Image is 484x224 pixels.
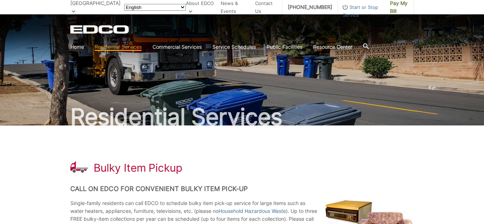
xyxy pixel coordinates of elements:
[152,43,202,51] a: Commercial Services
[267,43,302,51] a: Public Facilities
[70,43,84,51] a: Home
[212,43,256,51] a: Service Schedules
[124,4,186,11] select: Select a language
[313,43,352,51] a: Resource Center
[95,43,142,51] a: Residential Services
[70,105,414,128] h2: Residential Services
[94,161,182,174] h1: Bulky Item Pickup
[218,207,286,215] a: Household Hazardous Waste
[70,25,130,34] a: EDCD logo. Return to the homepage.
[70,185,414,193] h2: Call on EDCO for Convenient Bulky Item Pick-up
